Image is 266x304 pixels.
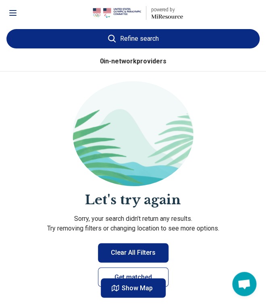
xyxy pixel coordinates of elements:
a: USOPCpowered by [93,3,183,23]
a: Get matched [98,267,168,287]
button: Clear All Filters [98,243,168,262]
button: Refine search [6,29,260,48]
img: USOPC [93,3,141,23]
p: 0 in-network provider s [5,57,261,66]
div: powered by [151,6,183,13]
div: Open chat [232,272,256,296]
button: Navigations [8,8,18,18]
button: Show Map [101,278,166,298]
